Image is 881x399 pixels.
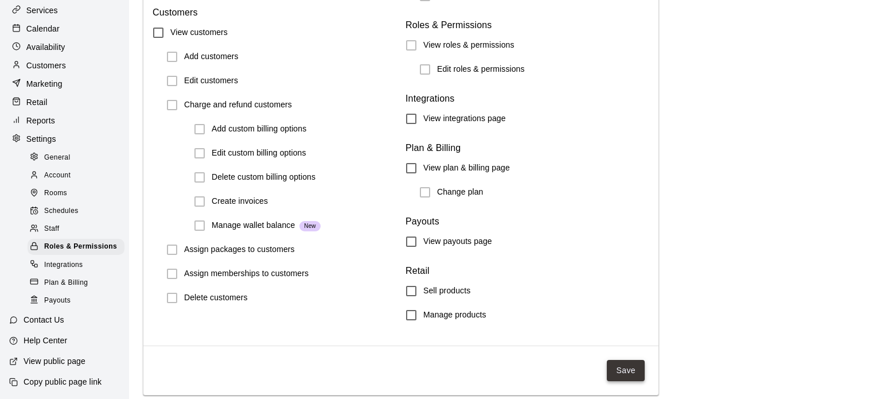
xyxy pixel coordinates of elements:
[28,293,124,309] div: Payouts
[212,219,321,232] h6: Manage wallet balance
[28,256,129,274] a: Integrations
[44,295,71,307] span: Payouts
[26,133,56,145] p: Settings
[28,274,129,292] a: Plan & Billing
[184,51,239,63] h6: Add customers
[423,285,470,297] h6: Sell products
[9,2,120,19] a: Services
[26,60,66,71] p: Customers
[406,214,649,230] h6: Payouts
[299,222,320,231] span: New
[423,235,492,248] h6: View payouts page
[406,140,649,156] h6: Plan & Billing
[28,203,129,220] a: Schedules
[28,168,124,184] div: Account
[28,220,129,238] a: Staff
[437,186,484,199] h6: Change plan
[184,99,292,111] h6: Charge and refund customers
[184,292,248,304] h6: Delete customers
[26,5,58,16] p: Services
[9,112,120,129] a: Reports
[406,91,649,107] h6: Integrations
[26,41,65,53] p: Availability
[24,376,102,388] p: Copy public page link
[26,78,63,90] p: Marketing
[9,130,120,148] a: Settings
[423,113,506,125] h6: View integrations page
[212,171,315,184] h6: Delete custom billing options
[24,335,67,346] p: Help Center
[212,123,306,135] h6: Add custom billing options
[26,23,60,34] p: Calendar
[28,292,129,309] a: Payouts
[212,195,268,208] h6: Create invoices
[212,147,306,160] h6: Edit custom billing options
[153,5,396,21] h6: Customers
[28,275,124,291] div: Plan & Billing
[9,75,120,92] a: Marketing
[423,39,514,52] h6: View roles & permissions
[9,38,120,56] a: Availability
[26,96,48,108] p: Retail
[437,63,525,76] h6: Edit roles & permissions
[184,243,295,256] h6: Assign packages to customers
[28,149,129,166] a: General
[28,203,124,219] div: Schedules
[184,75,238,87] h6: Edit customers
[44,206,79,217] span: Schedules
[24,314,64,326] p: Contact Us
[44,223,59,235] span: Staff
[28,221,124,237] div: Staff
[9,20,120,37] a: Calendar
[406,17,649,33] h6: Roles & Permissions
[170,26,228,39] h6: View customers
[26,115,55,126] p: Reports
[44,170,71,181] span: Account
[44,241,117,253] span: Roles & Permissions
[406,263,649,279] h6: Retail
[28,166,129,184] a: Account
[607,360,645,381] button: Save
[423,162,510,175] h6: View plan & billing page
[28,185,129,203] a: Rooms
[44,277,88,289] span: Plan & Billing
[9,57,120,74] a: Customers
[423,309,486,321] h6: Manage products
[44,188,67,199] span: Rooms
[184,268,309,280] h6: Assign memberships to customers
[28,150,124,166] div: General
[28,185,124,202] div: Rooms
[28,239,124,255] div: Roles & Permissions
[44,259,83,271] span: Integrations
[24,355,85,367] p: View public page
[9,94,120,111] a: Retail
[28,257,124,273] div: Integrations
[44,152,71,164] span: General
[28,238,129,256] a: Roles & Permissions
